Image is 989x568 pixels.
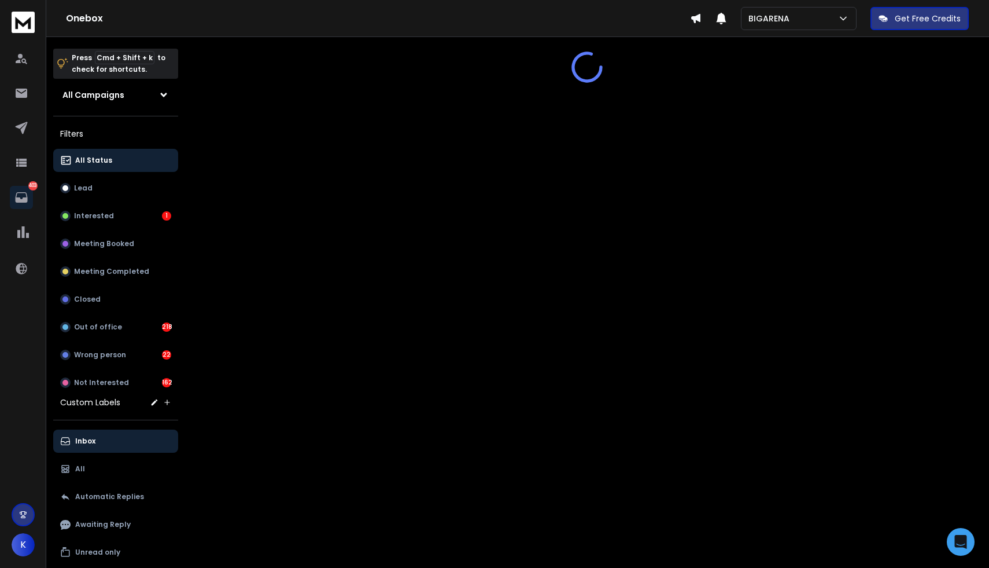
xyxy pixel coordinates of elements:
[10,186,33,209] a: 403
[53,232,178,255] button: Meeting Booked
[53,83,178,107] button: All Campaigns
[74,211,114,221] p: Interested
[12,533,35,556] button: K
[870,7,969,30] button: Get Free Credits
[75,156,112,165] p: All Status
[162,211,171,221] div: 1
[162,350,171,360] div: 22
[748,13,794,24] p: BIGARENA
[162,378,171,387] div: 162
[12,12,35,33] img: logo
[75,548,120,557] p: Unread only
[75,437,95,446] p: Inbox
[74,350,126,360] p: Wrong person
[74,239,134,248] p: Meeting Booked
[74,184,93,193] p: Lead
[53,177,178,200] button: Lead
[74,295,101,304] p: Closed
[53,485,178,508] button: Automatic Replies
[53,371,178,394] button: Not Interested162
[53,541,178,564] button: Unread only
[53,457,178,481] button: All
[895,13,961,24] p: Get Free Credits
[162,323,171,332] div: 218
[72,52,165,75] p: Press to check for shortcuts.
[62,89,124,101] h1: All Campaigns
[60,397,120,408] h3: Custom Labels
[53,126,178,142] h3: Filters
[66,12,690,25] h1: Onebox
[75,520,131,529] p: Awaiting Reply
[53,430,178,453] button: Inbox
[53,204,178,228] button: Interested1
[74,323,122,332] p: Out of office
[74,267,149,276] p: Meeting Completed
[95,51,154,64] span: Cmd + Shift + k
[947,528,975,556] div: Open Intercom Messenger
[53,149,178,172] button: All Status
[53,260,178,283] button: Meeting Completed
[53,513,178,536] button: Awaiting Reply
[53,288,178,311] button: Closed
[53,316,178,339] button: Out of office218
[28,181,38,190] p: 403
[75,492,144,501] p: Automatic Replies
[75,464,85,474] p: All
[74,378,129,387] p: Not Interested
[53,343,178,367] button: Wrong person22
